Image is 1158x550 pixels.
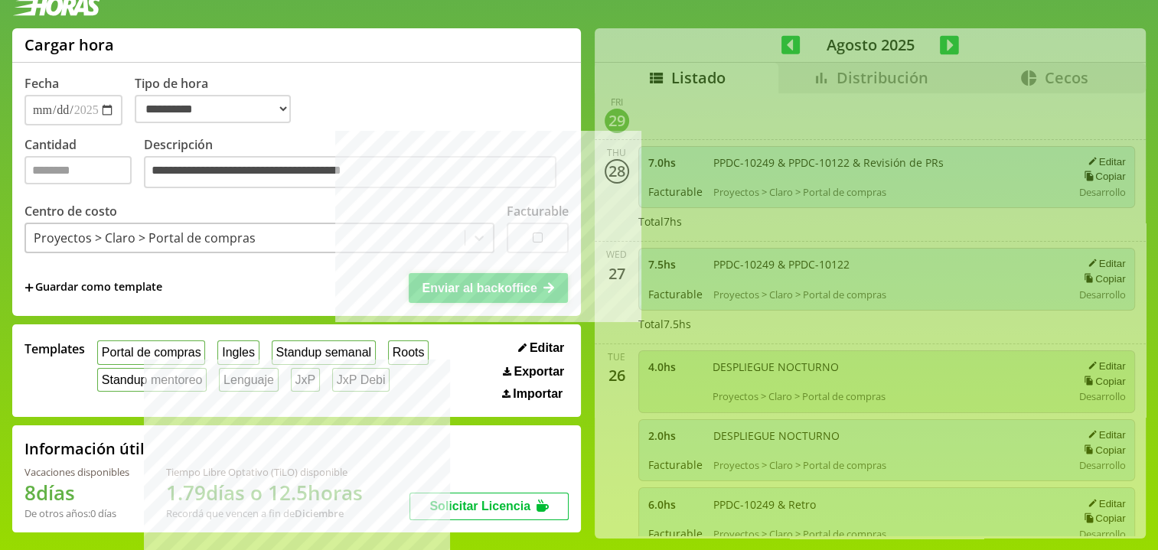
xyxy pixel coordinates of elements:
[514,365,564,379] span: Exportar
[217,340,259,364] button: Ingles
[291,368,320,392] button: JxP
[24,506,129,520] div: De otros años: 0 días
[34,229,256,246] div: Proyectos > Claro > Portal de compras
[24,479,129,506] h1: 8 días
[97,340,205,364] button: Portal de compras
[135,75,303,125] label: Tipo de hora
[388,340,429,364] button: Roots
[409,273,568,302] button: Enviar al backoffice
[24,34,114,55] h1: Cargar hora
[295,506,344,520] b: Diciembre
[166,479,363,506] h1: 1.79 días o 12.5 horas
[498,364,569,379] button: Exportar
[530,341,564,355] span: Editar
[429,500,530,513] span: Solicitar Licencia
[24,279,162,296] span: +Guardar como template
[24,438,145,459] h2: Información útil
[166,506,363,520] div: Recordá que vencen a fin de
[24,340,85,357] span: Templates
[422,282,537,295] span: Enviar al backoffice
[24,75,59,92] label: Fecha
[24,156,132,184] input: Cantidad
[24,203,117,220] label: Centro de costo
[24,136,144,192] label: Cantidad
[514,340,569,356] button: Editar
[97,368,207,392] button: Standup mentoreo
[409,493,569,520] button: Solicitar Licencia
[332,368,390,392] button: JxP Debi
[272,340,376,364] button: Standup semanal
[513,387,563,401] span: Importar
[24,279,34,296] span: +
[166,465,363,479] div: Tiempo Libre Optativo (TiLO) disponible
[135,95,291,123] select: Tipo de hora
[219,368,278,392] button: Lenguaje
[144,156,556,188] textarea: Descripción
[24,465,129,479] div: Vacaciones disponibles
[144,136,569,192] label: Descripción
[507,203,569,220] label: Facturable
